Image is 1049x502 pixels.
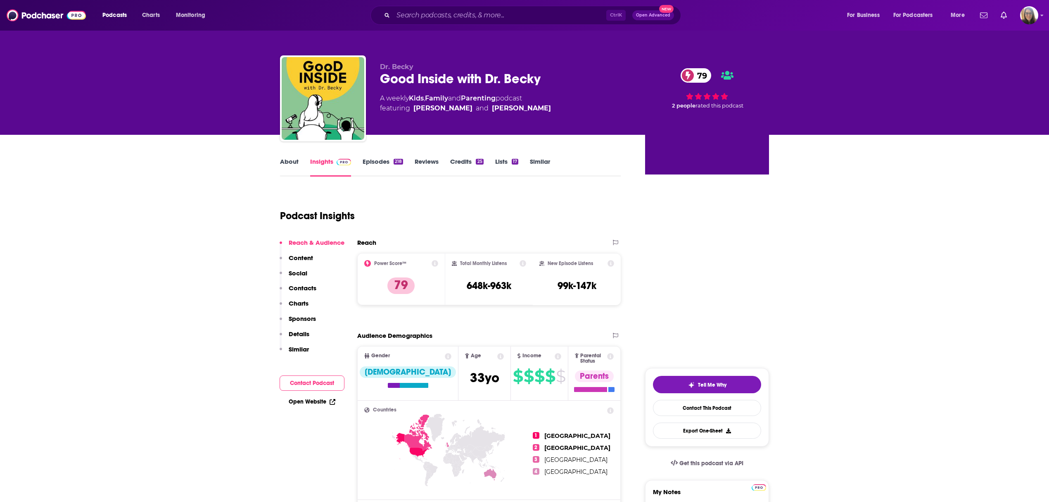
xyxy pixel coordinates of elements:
span: $ [524,370,534,383]
span: $ [534,370,544,383]
button: open menu [888,9,945,22]
a: Parenting [461,94,496,102]
span: , [424,94,425,102]
a: Reviews [415,158,439,177]
img: tell me why sparkle [688,382,695,388]
p: Details [289,330,309,338]
a: Credits25 [450,158,483,177]
a: Get this podcast via API [664,453,750,473]
span: [GEOGRAPHIC_DATA] [544,432,610,440]
button: Show profile menu [1020,6,1038,24]
img: User Profile [1020,6,1038,24]
span: $ [556,370,565,383]
span: 2 people [672,103,695,109]
button: Social [280,269,307,284]
span: 1 [533,432,539,439]
p: Similar [289,345,309,353]
span: Parental Status [580,353,605,364]
a: Contact This Podcast [653,400,761,416]
span: Age [471,353,481,359]
span: [GEOGRAPHIC_DATA] [544,444,610,452]
span: and [476,103,489,113]
span: rated this podcast [695,103,743,109]
input: Search podcasts, credits, & more... [393,9,606,22]
button: Contacts [280,284,316,299]
span: 33 yo [470,370,499,386]
div: [DEMOGRAPHIC_DATA] [360,366,456,378]
button: Content [280,254,313,269]
span: $ [513,370,523,383]
div: 25 [476,159,483,165]
div: Parents [575,371,614,382]
span: More [951,10,965,21]
span: featuring [380,103,551,113]
span: Tell Me Why [698,382,726,388]
button: Open AdvancedNew [632,10,674,20]
h2: Reach [357,239,376,246]
span: Dr. Becky [380,63,413,71]
span: $ [545,370,555,383]
div: 218 [394,159,403,165]
button: open menu [170,9,216,22]
h1: Podcast Insights [280,210,355,222]
button: Contact Podcast [280,375,344,391]
p: 79 [387,277,415,294]
p: Charts [289,299,309,307]
p: Social [289,269,307,277]
img: Podchaser - Follow, Share and Rate Podcasts [7,7,86,23]
a: [PERSON_NAME] [413,103,472,113]
p: Content [289,254,313,262]
button: open menu [841,9,890,22]
span: 2 [533,444,539,451]
a: Episodes218 [363,158,403,177]
span: Charts [142,10,160,21]
span: 3 [533,456,539,463]
p: Reach & Audience [289,239,344,246]
h3: 648k-963k [467,280,511,292]
button: open menu [97,9,138,22]
span: Gender [371,353,390,359]
span: [GEOGRAPHIC_DATA] [544,456,608,464]
a: [PERSON_NAME] [492,103,551,113]
img: Podchaser Pro [752,484,766,491]
button: Export One-Sheet [653,423,761,439]
span: For Podcasters [893,10,933,21]
button: Charts [280,299,309,315]
p: Sponsors [289,315,316,323]
button: Reach & Audience [280,239,344,254]
span: and [448,94,461,102]
span: Monitoring [176,10,205,21]
h3: 99k-147k [558,280,596,292]
a: Charts [137,9,165,22]
button: tell me why sparkleTell Me Why [653,376,761,393]
button: open menu [945,9,975,22]
h2: Audience Demographics [357,332,432,339]
a: 79 [681,68,711,83]
button: Similar [280,345,309,361]
div: 79 2 peoplerated this podcast [645,63,769,114]
span: Podcasts [102,10,127,21]
h2: Total Monthly Listens [460,261,507,266]
a: Lists17 [495,158,518,177]
img: Good Inside with Dr. Becky [282,57,364,140]
span: Countries [373,407,396,413]
p: Contacts [289,284,316,292]
span: Ctrl K [606,10,626,21]
a: About [280,158,299,177]
span: [GEOGRAPHIC_DATA] [544,468,608,476]
button: Details [280,330,309,345]
a: Kids [409,94,424,102]
span: 4 [533,468,539,475]
a: Family [425,94,448,102]
a: Show notifications dropdown [977,8,991,22]
span: 79 [689,68,711,83]
img: Podchaser Pro [337,159,351,165]
span: Get this podcast via API [679,460,743,467]
div: Search podcasts, credits, & more... [378,6,689,25]
button: Sponsors [280,315,316,330]
span: Logged in as akolesnik [1020,6,1038,24]
div: 17 [512,159,518,165]
h2: Power Score™ [374,261,406,266]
